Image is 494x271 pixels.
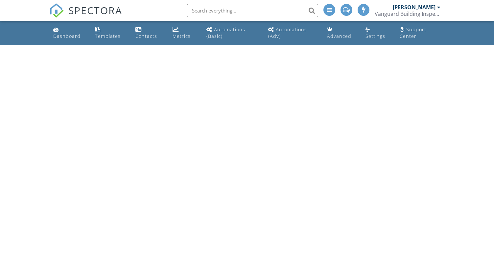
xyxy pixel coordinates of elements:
[397,24,443,42] a: Support Center
[206,26,245,39] div: Automations (Basic)
[92,24,127,42] a: Templates
[95,33,121,39] div: Templates
[327,33,351,39] div: Advanced
[68,3,122,17] span: SPECTORA
[187,4,318,17] input: Search everything...
[173,33,191,39] div: Metrics
[375,11,440,17] div: Vanguard Building Inspections Inc
[268,26,307,39] div: Automations (Adv)
[49,9,122,23] a: SPECTORA
[135,33,157,39] div: Contacts
[53,33,81,39] div: Dashboard
[400,26,426,39] div: Support Center
[266,24,319,42] a: Automations (Advanced)
[363,24,392,42] a: Settings
[365,33,385,39] div: Settings
[133,24,165,42] a: Contacts
[51,24,87,42] a: Dashboard
[49,3,64,18] img: The Best Home Inspection Software - Spectora
[324,24,358,42] a: Advanced
[170,24,199,42] a: Metrics
[204,24,260,42] a: Automations (Basic)
[393,4,435,11] div: [PERSON_NAME]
